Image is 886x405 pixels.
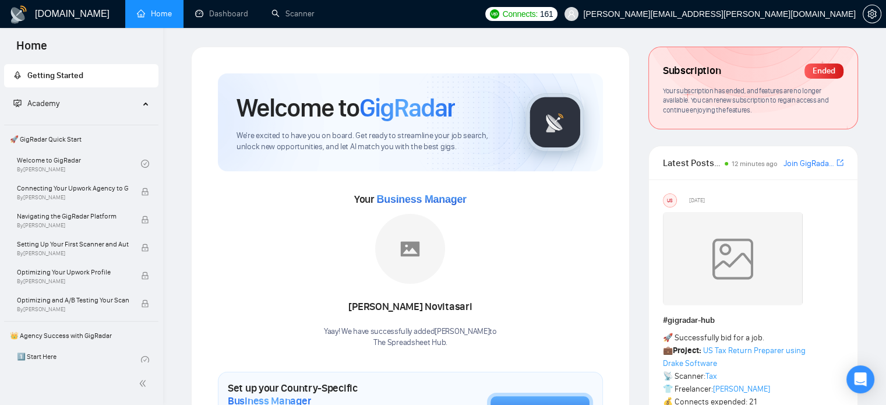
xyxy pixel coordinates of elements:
[863,5,881,23] button: setting
[705,371,717,381] a: Tax
[9,5,28,24] img: logo
[17,306,129,313] span: By [PERSON_NAME]
[141,272,149,280] span: lock
[17,266,129,278] span: Optimizing Your Upwork Profile
[141,188,149,196] span: lock
[375,214,445,284] img: placeholder.png
[141,356,149,364] span: check-circle
[137,9,172,19] a: homeHome
[324,297,497,317] div: [PERSON_NAME] Novitasari
[17,151,141,177] a: Welcome to GigRadarBy[PERSON_NAME]
[27,71,83,80] span: Getting Started
[490,9,499,19] img: upwork-logo.png
[663,194,676,207] div: US
[836,157,843,168] a: export
[863,9,881,19] a: setting
[359,92,455,124] span: GigRadar
[17,182,129,194] span: Connecting Your Upwork Agency to GigRadar
[376,193,466,205] span: Business Manager
[663,86,829,114] span: Your subscription has ended, and features are no longer available. You can renew subscription to ...
[503,8,538,20] span: Connects:
[7,37,57,62] span: Home
[5,128,157,151] span: 🚀 GigRadar Quick Start
[732,160,778,168] span: 12 minutes ago
[4,64,158,87] li: Getting Started
[783,157,834,170] a: Join GigRadar Slack Community
[141,216,149,224] span: lock
[13,71,22,79] span: rocket
[17,250,129,257] span: By [PERSON_NAME]
[13,98,59,108] span: Academy
[804,64,843,79] div: Ended
[236,131,507,153] span: We're excited to have you on board. Get ready to streamline your job search, unlock new opportuni...
[5,324,157,347] span: 👑 Agency Success with GigRadar
[673,346,701,355] strong: Project:
[663,314,843,327] h1: # gigradar-hub
[139,378,150,389] span: double-left
[141,160,149,168] span: check-circle
[17,238,129,250] span: Setting Up Your First Scanner and Auto-Bidder
[663,156,721,170] span: Latest Posts from the GigRadar Community
[141,244,149,252] span: lock
[236,92,455,124] h1: Welcome to
[846,365,874,393] div: Open Intercom Messenger
[17,278,129,285] span: By [PERSON_NAME]
[567,10,576,18] span: user
[663,346,806,368] a: US Tax Return Preparer using Drake Software
[324,337,497,348] p: The Spreadsheet Hub .
[836,158,843,167] span: export
[195,9,248,19] a: dashboardDashboard
[17,194,129,201] span: By [PERSON_NAME]
[713,384,770,394] a: [PERSON_NAME]
[141,300,149,308] span: lock
[540,8,553,20] span: 161
[17,222,129,229] span: By [PERSON_NAME]
[17,210,129,222] span: Navigating the GigRadar Platform
[863,9,881,19] span: setting
[17,294,129,306] span: Optimizing and A/B Testing Your Scanner for Better Results
[689,195,705,206] span: [DATE]
[17,347,141,373] a: 1️⃣ Start Here
[13,99,22,107] span: fund-projection-screen
[271,9,315,19] a: searchScanner
[324,326,497,348] div: Yaay! We have successfully added [PERSON_NAME] to
[526,93,584,152] img: gigradar-logo.png
[663,212,803,305] img: weqQh+iSagEgQAAAABJRU5ErkJggg==
[663,61,721,81] span: Subscription
[27,98,59,108] span: Academy
[354,193,467,206] span: Your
